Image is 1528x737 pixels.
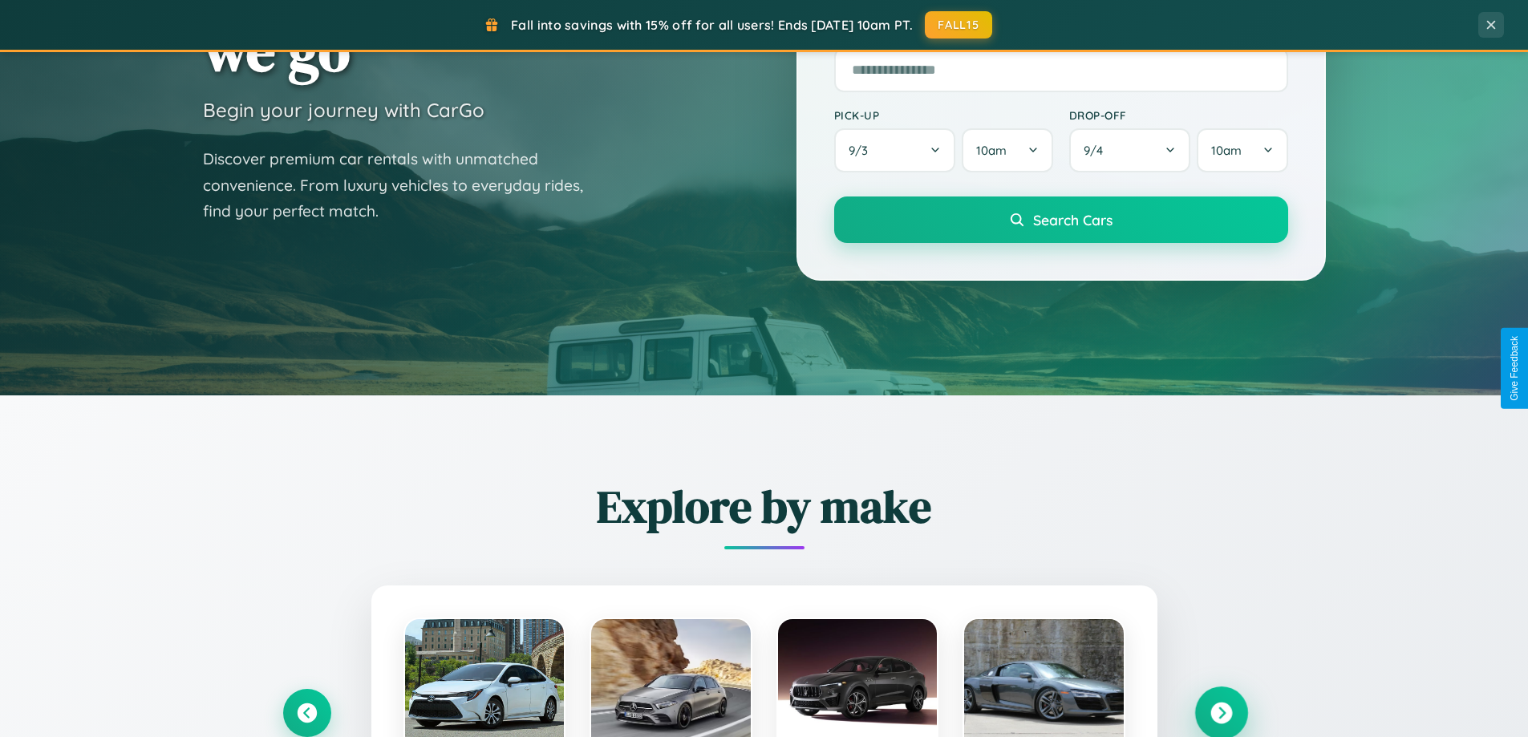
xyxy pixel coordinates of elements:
[1509,336,1520,401] div: Give Feedback
[511,17,913,33] span: Fall into savings with 15% off for all users! Ends [DATE] 10am PT.
[283,476,1246,537] h2: Explore by make
[1069,128,1191,172] button: 9/4
[1069,108,1288,122] label: Drop-off
[976,143,1007,158] span: 10am
[1197,128,1287,172] button: 10am
[962,128,1052,172] button: 10am
[834,128,956,172] button: 9/3
[1033,211,1113,229] span: Search Cars
[834,108,1053,122] label: Pick-up
[203,146,604,225] p: Discover premium car rentals with unmatched convenience. From luxury vehicles to everyday rides, ...
[1211,143,1242,158] span: 10am
[849,143,876,158] span: 9 / 3
[203,98,484,122] h3: Begin your journey with CarGo
[834,196,1288,243] button: Search Cars
[1084,143,1111,158] span: 9 / 4
[925,11,992,38] button: FALL15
